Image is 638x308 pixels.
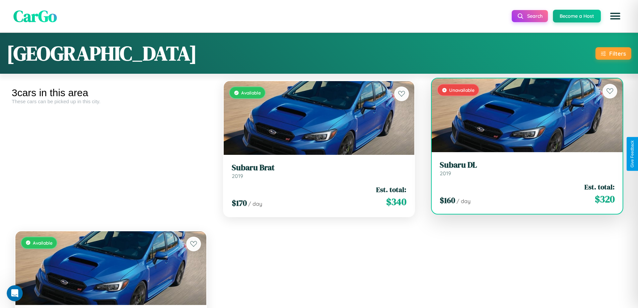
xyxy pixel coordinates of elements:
[553,10,601,22] button: Become a Host
[630,140,635,168] div: Give Feedback
[595,192,615,206] span: $ 320
[7,285,23,301] iframe: Intercom live chat
[241,90,261,96] span: Available
[232,173,243,179] span: 2019
[7,40,197,67] h1: [GEOGRAPHIC_DATA]
[512,10,548,22] button: Search
[248,200,262,207] span: / day
[609,50,626,57] div: Filters
[232,163,407,179] a: Subaru Brat2019
[456,198,471,204] span: / day
[440,160,615,177] a: Subaru DL2019
[606,7,625,25] button: Open menu
[376,185,406,194] span: Est. total:
[584,182,615,192] span: Est. total:
[595,47,631,60] button: Filters
[527,13,543,19] span: Search
[440,170,451,177] span: 2019
[440,160,615,170] h3: Subaru DL
[232,163,407,173] h3: Subaru Brat
[232,197,247,208] span: $ 170
[12,99,210,104] div: These cars can be picked up in this city.
[13,5,57,27] span: CarGo
[440,195,455,206] span: $ 160
[386,195,406,208] span: $ 340
[449,87,475,93] span: Unavailable
[12,87,210,99] div: 3 cars in this area
[33,240,53,246] span: Available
